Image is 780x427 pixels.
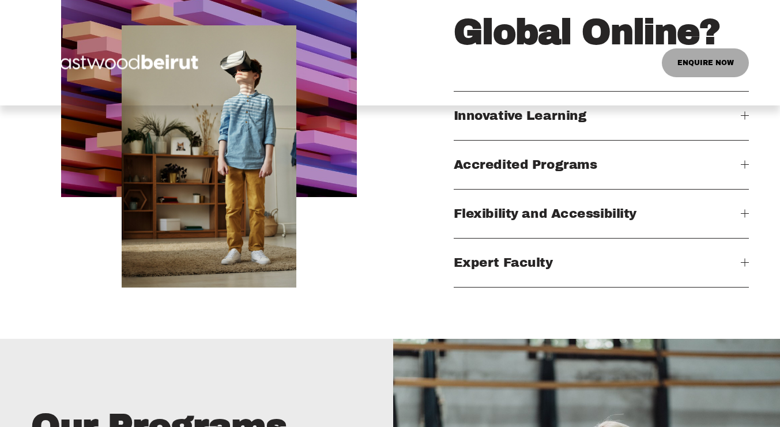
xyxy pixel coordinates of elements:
[454,109,741,123] span: Innovative Learning
[407,55,453,70] span: CAMPUSES
[31,33,219,92] img: EastwoodIS Global Site
[521,54,558,71] a: CAREERS
[462,54,511,71] a: folder dropdown
[607,55,643,70] span: LIFE@EIS
[454,239,749,287] button: Expert Faculty
[462,55,511,70] span: ACADEMICS
[454,92,749,140] button: Innovative Learning
[567,55,597,70] span: ABOUT
[407,54,453,71] a: folder dropdown
[607,54,643,71] a: folder dropdown
[662,48,749,77] a: ENQUIRE NOW
[454,141,749,189] button: Accredited Programs
[365,54,397,71] a: ONLINE
[567,54,597,71] a: folder dropdown
[454,256,741,270] span: Expert Faculty
[454,158,741,172] span: Accredited Programs
[454,207,741,221] span: Flexibility and Accessibility
[454,190,749,238] button: Flexibility and Accessibility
